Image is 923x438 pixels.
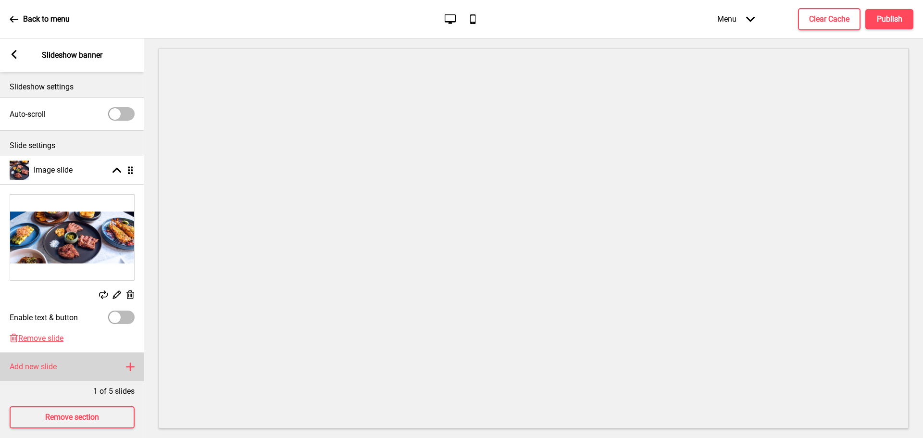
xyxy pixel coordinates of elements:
[10,140,135,151] p: Slide settings
[877,14,902,25] h4: Publish
[10,82,135,92] p: Slideshow settings
[10,362,57,372] h4: Add new slide
[18,334,63,343] span: Remove slide
[10,406,135,428] button: Remove section
[809,14,849,25] h4: Clear Cache
[42,50,102,61] p: Slideshow banner
[10,195,134,280] img: Image
[708,5,764,33] div: Menu
[10,6,70,32] a: Back to menu
[10,110,46,119] label: Auto-scroll
[23,14,70,25] p: Back to menu
[798,8,861,30] button: Clear Cache
[93,386,135,397] p: 1 of 5 slides
[865,9,913,29] button: Publish
[10,313,78,322] label: Enable text & button
[45,412,99,423] h4: Remove section
[34,165,73,175] h4: Image slide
